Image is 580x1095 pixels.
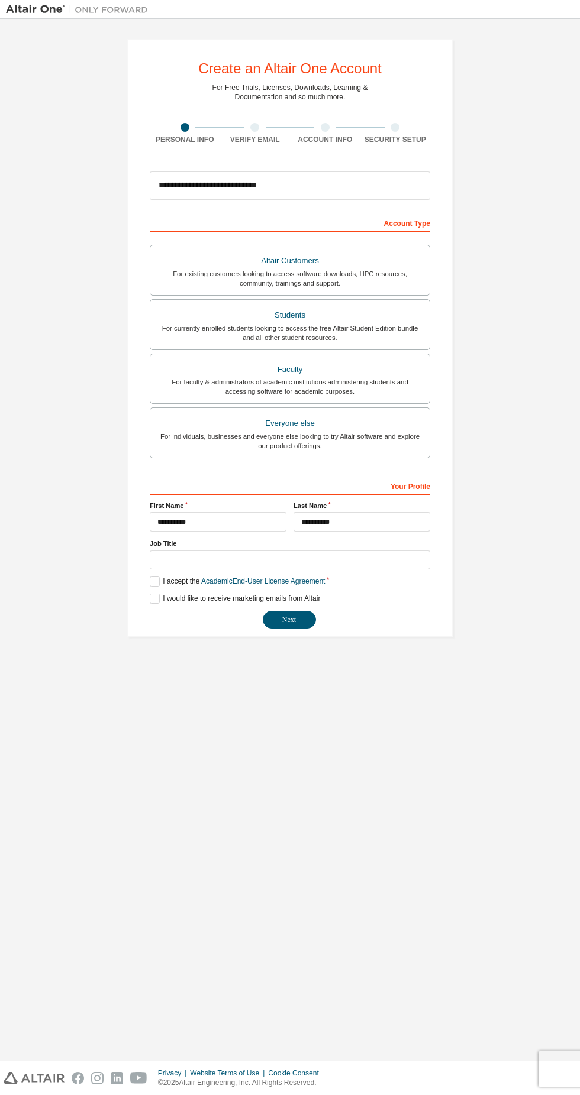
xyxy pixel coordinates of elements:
[6,4,154,15] img: Altair One
[158,1078,326,1088] p: © 2025 Altair Engineering, Inc. All Rights Reserved.
[157,377,423,396] div: For faculty & administrators of academic institutions administering students and accessing softwa...
[158,1068,190,1078] div: Privacy
[360,135,431,144] div: Security Setup
[157,269,423,288] div: For existing customers looking to access software downloads, HPC resources, community, trainings ...
[268,1068,326,1078] div: Cookie Consent
[130,1072,147,1084] img: youtube.svg
[91,1072,104,1084] img: instagram.svg
[157,323,423,342] div: For currently enrolled students looking to access the free Altair Student Edition bundle and all ...
[220,135,291,144] div: Verify Email
[157,252,423,269] div: Altair Customers
[198,61,382,76] div: Create an Altair One Account
[150,594,320,604] label: I would like to receive marketing emails from Altair
[72,1072,84,1084] img: facebook.svg
[157,307,423,323] div: Students
[294,501,430,510] label: Last Name
[190,1068,268,1078] div: Website Terms of Use
[150,539,430,548] label: Job Title
[212,83,368,102] div: For Free Trials, Licenses, Downloads, Learning & Documentation and so much more.
[4,1072,65,1084] img: altair_logo.svg
[150,576,325,587] label: I accept the
[157,361,423,378] div: Faculty
[150,213,430,232] div: Account Type
[150,476,430,495] div: Your Profile
[150,135,220,144] div: Personal Info
[290,135,360,144] div: Account Info
[150,501,286,510] label: First Name
[157,415,423,432] div: Everyone else
[263,611,316,629] button: Next
[157,432,423,451] div: For individuals, businesses and everyone else looking to try Altair software and explore our prod...
[111,1072,123,1084] img: linkedin.svg
[201,577,325,585] a: Academic End-User License Agreement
